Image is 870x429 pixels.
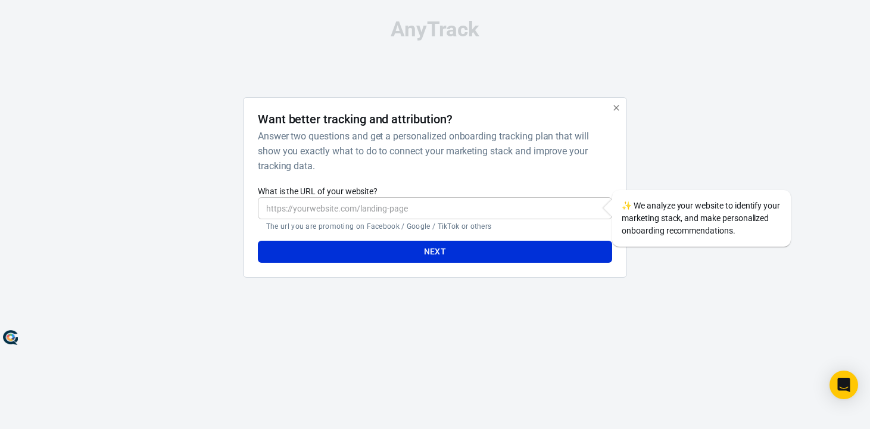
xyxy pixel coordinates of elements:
input: https://yourwebsite.com/landing-page [258,197,612,219]
h4: Want better tracking and attribution? [258,112,453,126]
button: Next [258,241,612,263]
span: sparkles [622,201,632,210]
div: AnyTrack [138,19,733,40]
label: What is the URL of your website? [258,185,612,197]
p: The url you are promoting on Facebook / Google / TikTok or others [266,222,604,231]
div: We analyze your website to identify your marketing stack, and make personalized onboarding recomm... [612,190,791,247]
h6: Answer two questions and get a personalized onboarding tracking plan that will show you exactly w... [258,129,607,173]
div: Open Intercom Messenger [830,371,858,399]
